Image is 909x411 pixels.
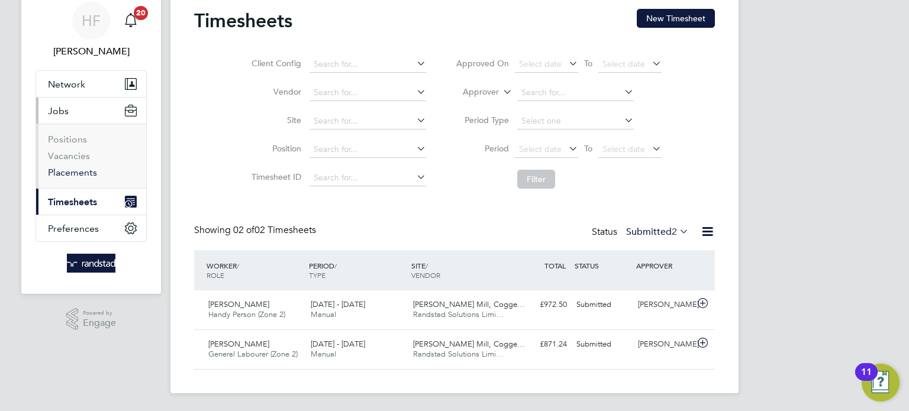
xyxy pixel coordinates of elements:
[119,2,143,40] a: 20
[310,113,426,130] input: Search for...
[248,143,301,154] label: Position
[517,85,634,101] input: Search for...
[310,170,426,186] input: Search for...
[248,86,301,97] label: Vendor
[510,295,572,315] div: £972.50
[248,58,301,69] label: Client Config
[633,335,695,354] div: [PERSON_NAME]
[572,255,633,276] div: STATUS
[83,318,116,328] span: Engage
[633,255,695,276] div: APPROVER
[36,189,146,215] button: Timesheets
[411,270,440,280] span: VENDOR
[309,270,325,280] span: TYPE
[572,335,633,354] div: Submitted
[67,254,116,273] img: randstad-logo-retina.png
[83,308,116,318] span: Powered by
[66,308,117,331] a: Powered byEngage
[311,309,336,319] span: Manual
[36,124,146,188] div: Jobs
[544,261,566,270] span: TOTAL
[48,134,87,145] a: Positions
[36,98,146,124] button: Jobs
[862,364,900,402] button: Open Resource Center, 11 new notifications
[36,71,146,97] button: Network
[208,339,269,349] span: [PERSON_NAME]
[310,85,426,101] input: Search for...
[602,144,645,154] span: Select date
[413,349,504,359] span: Randstad Solutions Limi…
[48,79,85,90] span: Network
[310,141,426,158] input: Search for...
[581,56,596,71] span: To
[237,261,239,270] span: /
[208,349,298,359] span: General Labourer (Zone 2)
[204,255,306,286] div: WORKER
[233,224,254,236] span: 02 of
[48,167,97,178] a: Placements
[207,270,224,280] span: ROLE
[572,295,633,315] div: Submitted
[456,115,509,125] label: Period Type
[248,171,301,182] label: Timesheet ID
[36,215,146,241] button: Preferences
[334,261,337,270] span: /
[592,224,691,241] div: Status
[581,141,596,156] span: To
[36,44,147,59] span: Hollie Furby
[626,226,689,238] label: Submitted
[413,299,525,309] span: [PERSON_NAME] Mill, Cogge…
[510,335,572,354] div: £871.24
[48,105,69,116] span: Jobs
[310,56,426,73] input: Search for...
[36,2,147,59] a: HF[PERSON_NAME]
[413,339,525,349] span: [PERSON_NAME] Mill, Cogge…
[311,339,365,349] span: [DATE] - [DATE]
[413,309,504,319] span: Randstad Solutions Limi…
[517,113,634,130] input: Select one
[48,150,90,161] a: Vacancies
[208,309,285,319] span: Handy Person (Zone 2)
[311,299,365,309] span: [DATE] - [DATE]
[194,9,292,33] h2: Timesheets
[208,299,269,309] span: [PERSON_NAME]
[602,59,645,69] span: Select date
[233,224,316,236] span: 02 Timesheets
[426,261,428,270] span: /
[456,143,509,154] label: Period
[48,196,97,208] span: Timesheets
[519,59,562,69] span: Select date
[519,144,562,154] span: Select date
[311,349,336,359] span: Manual
[194,224,318,237] div: Showing
[248,115,301,125] label: Site
[408,255,511,286] div: SITE
[48,223,99,234] span: Preferences
[36,254,147,273] a: Go to home page
[82,13,101,28] span: HF
[446,86,499,98] label: Approver
[134,6,148,20] span: 20
[672,226,677,238] span: 2
[306,255,408,286] div: PERIOD
[861,372,872,387] div: 11
[637,9,715,28] button: New Timesheet
[517,170,555,189] button: Filter
[456,58,509,69] label: Approved On
[633,295,695,315] div: [PERSON_NAME]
